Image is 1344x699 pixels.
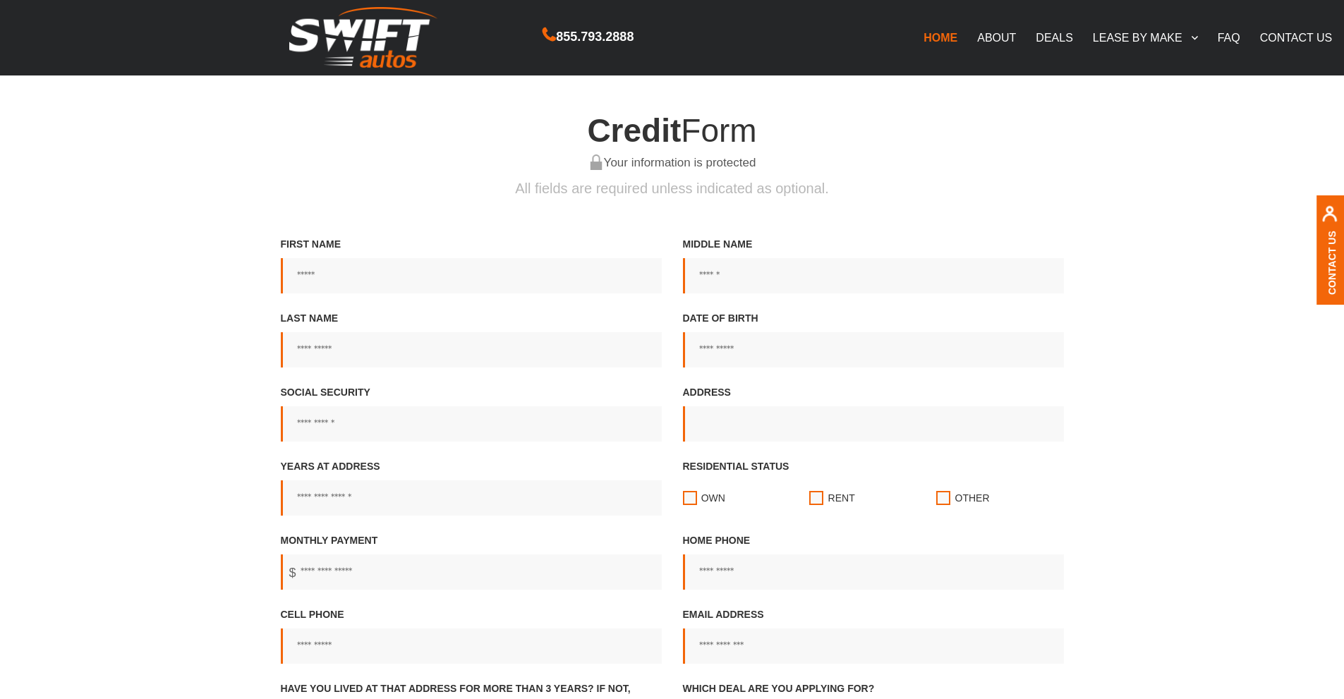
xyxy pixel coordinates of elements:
[1026,23,1082,52] a: DEALS
[701,491,725,505] span: Own
[683,459,1064,516] label: Residential status
[828,491,855,505] span: Rent
[683,311,1064,367] label: Date of birth
[543,31,634,43] a: 855.793.2888
[556,27,634,47] span: 855.793.2888
[1326,231,1338,295] a: Contact Us
[588,154,604,170] img: your information is protected, lock green
[683,385,1064,442] label: Address
[683,480,697,516] input: Residential statusOwnRentOther
[281,385,662,442] label: Social Security
[281,258,662,293] input: First Name
[683,607,1064,664] label: Email address
[1250,23,1343,52] a: CONTACT US
[281,311,662,367] label: Last Name
[1083,23,1208,52] a: LEASE BY MAKE
[683,237,1064,293] label: Middle Name
[936,480,950,516] input: Residential statusOwnRentOther
[281,628,662,664] input: Cell Phone
[281,533,662,590] label: Monthly Payment
[281,237,662,293] label: First Name
[683,406,1064,442] input: Address
[809,480,823,516] input: Residential statusOwnRentOther
[270,156,1074,171] h6: Your information is protected
[1321,206,1338,231] img: contact us, iconuser
[281,607,662,664] label: Cell Phone
[289,7,437,68] img: Swift Autos
[281,332,662,367] input: Last Name
[683,258,1064,293] input: Middle Name
[1208,23,1250,52] a: FAQ
[955,491,990,505] span: Other
[270,178,1074,199] p: All fields are required unless indicated as optional.
[683,628,1064,664] input: Email address
[683,533,1064,590] label: Home Phone
[967,23,1026,52] a: ABOUT
[587,112,681,149] span: Credit
[683,554,1064,590] input: Home Phone
[270,113,1074,149] h4: Form
[281,459,662,516] label: Years at address
[281,554,662,590] input: Monthly Payment
[281,480,662,516] input: Years at address
[914,23,967,52] a: HOME
[683,332,1064,367] input: Date of birth
[281,406,662,442] input: Social Security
